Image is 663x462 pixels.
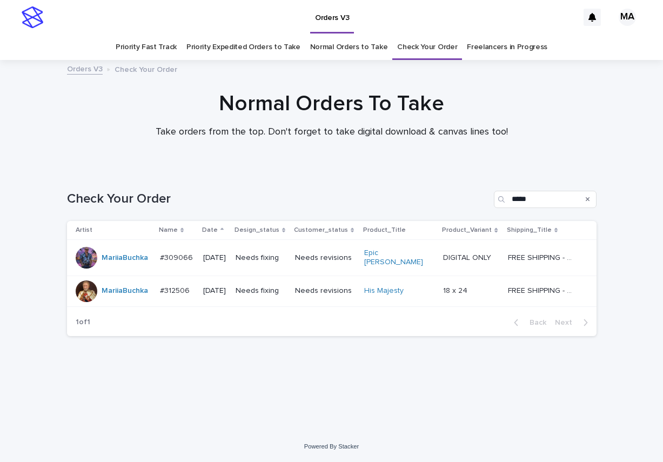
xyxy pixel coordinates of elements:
p: Design_status [235,224,279,236]
p: Product_Title [363,224,406,236]
h1: Check Your Order [67,191,490,207]
p: Take orders from the top. Don't forget to take digital download & canvas lines too! [116,126,548,138]
a: Epic [PERSON_NAME] [364,249,432,267]
button: Back [505,318,551,327]
p: Needs fixing [236,253,286,263]
img: stacker-logo-s-only.png [22,6,43,28]
a: Orders V3 [67,62,103,75]
p: Customer_status [294,224,348,236]
h1: Normal Orders To Take [67,91,597,117]
p: [DATE] [203,253,227,263]
tr: MariiaBuchka #309066#309066 [DATE]Needs fixingNeeds revisionsEpic [PERSON_NAME] DIGITAL ONLYDIGIT... [67,240,597,276]
a: His Majesty [364,286,404,296]
p: Shipping_Title [507,224,552,236]
p: Artist [76,224,92,236]
p: FREE SHIPPING - preview in 1-2 business days, after your approval delivery will take 5-10 b.d., l... [508,251,578,263]
a: MariiaBuchka [102,253,148,263]
p: #309066 [160,251,195,263]
span: Back [523,319,546,326]
p: Needs revisions [295,253,356,263]
div: MA [619,9,636,26]
p: Product_Variant [442,224,492,236]
p: Needs fixing [236,286,286,296]
p: DIGITAL ONLY [443,251,493,263]
p: [DATE] [203,286,227,296]
tr: MariiaBuchka #312506#312506 [DATE]Needs fixingNeeds revisionsHis Majesty 18 x 2418 x 24 FREE SHIP... [67,276,597,306]
p: 1 of 1 [67,309,99,336]
p: Check Your Order [115,63,177,75]
p: Needs revisions [295,286,356,296]
p: 18 x 24 [443,284,470,296]
a: Priority Fast Track [116,35,177,60]
p: FREE SHIPPING - preview in 1-2 business days, after your approval delivery will take 5-10 b.d. [508,284,578,296]
a: Check Your Order [397,35,457,60]
a: Freelancers in Progress [467,35,547,60]
a: Normal Orders to Take [310,35,388,60]
a: Priority Expedited Orders to Take [186,35,300,60]
p: #312506 [160,284,192,296]
a: MariiaBuchka [102,286,148,296]
p: Name [159,224,178,236]
span: Next [555,319,579,326]
input: Search [494,191,597,208]
p: Date [202,224,218,236]
a: Powered By Stacker [304,443,359,450]
button: Next [551,318,597,327]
